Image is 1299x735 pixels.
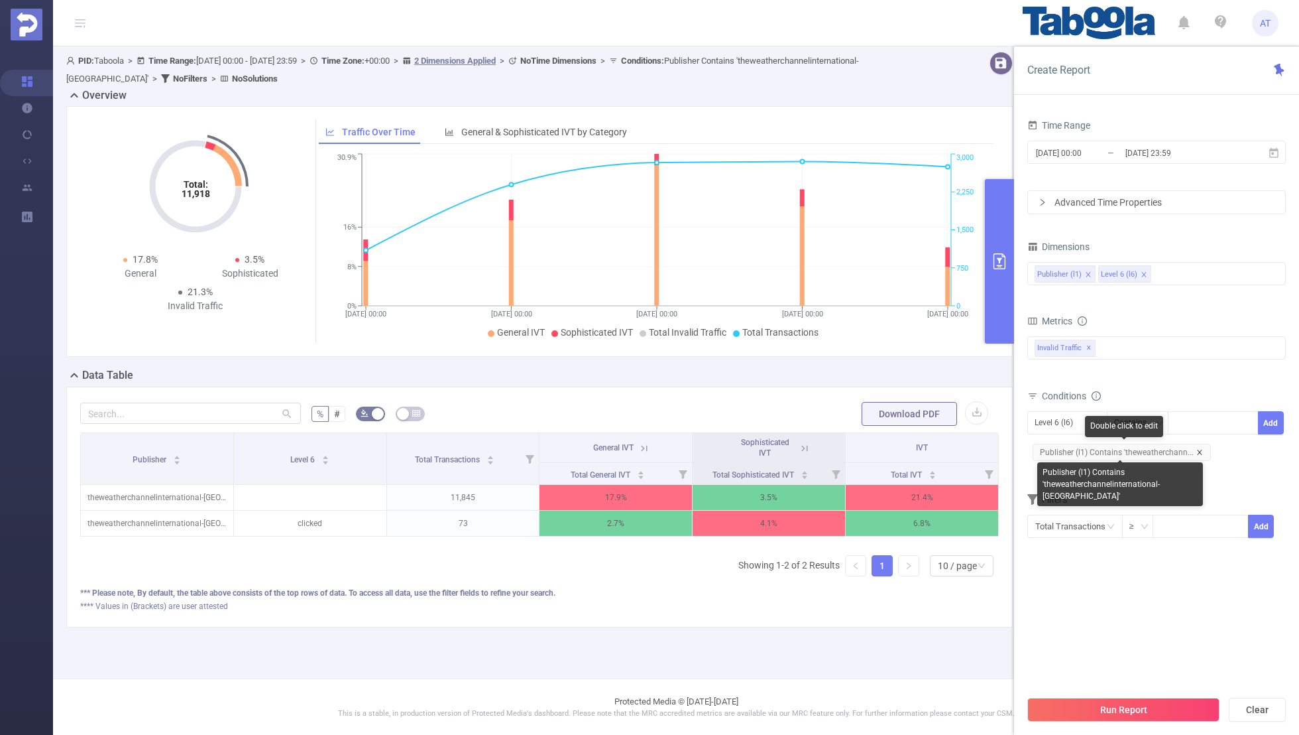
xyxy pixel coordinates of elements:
img: Protected Media [11,9,42,40]
span: Metrics [1027,316,1072,326]
li: Showing 1-2 of 2 Results [738,555,840,576]
span: Total Invalid Traffic [649,327,726,338]
i: icon: bar-chart [445,127,454,137]
div: Invalid Traffic [141,299,251,313]
b: No Filters [173,74,207,84]
div: General [85,267,196,281]
a: 1 [872,556,892,576]
i: icon: left [852,562,860,570]
tspan: 11,918 [181,188,209,199]
b: Conditions : [621,56,664,66]
b: No Solutions [232,74,278,84]
tspan: [DATE] 00:00 [490,310,532,318]
tspan: 16% [343,224,357,232]
p: 21.4% [846,485,998,510]
span: Total Transactions [742,327,819,338]
b: Time Range: [148,56,196,66]
tspan: 8% [347,263,357,271]
span: Sophisticated IVT [741,438,789,458]
i: icon: caret-up [929,469,936,473]
tspan: 750 [956,264,968,273]
tspan: 3,000 [956,154,974,163]
i: icon: table [412,409,420,417]
button: Add [1258,411,1284,434]
b: No Time Dimensions [520,56,596,66]
p: theweatherchannelinternational-[GEOGRAPHIC_DATA] [81,485,233,510]
p: This is a stable, in production version of Protected Media's dashboard. Please note that the MRC ... [86,708,1266,720]
tspan: [DATE] 00:00 [781,310,822,318]
i: icon: right [1039,198,1046,206]
span: Dimensions [1027,241,1090,252]
b: PID: [78,56,94,66]
li: Next Page [898,555,919,576]
tspan: [DATE] 00:00 [345,310,386,318]
div: Sophisticated [196,267,306,281]
input: Start date [1035,144,1142,162]
span: ✕ [1086,340,1092,356]
span: Publisher (l1) Contains 'theweatherchann... [1033,444,1211,461]
button: Clear [1229,698,1286,722]
i: Filter menu [826,463,845,484]
input: End date [1124,144,1231,162]
li: Publisher (l1) [1035,265,1096,283]
li: 1 [872,555,893,576]
span: IVT [916,443,928,452]
div: Sort [929,469,936,477]
i: Filter menu [520,433,539,484]
div: **** Values in (Brackets) are user attested [80,600,999,612]
span: Create Report [1027,64,1090,76]
p: 73 [387,511,539,536]
i: icon: caret-up [486,454,494,458]
p: 2.7% [539,511,692,536]
li: Level 6 (l6) [1098,265,1151,283]
span: 17.8% [133,254,158,265]
span: Publisher [133,455,168,464]
i: icon: caret-down [929,474,936,478]
p: 17.9% [539,485,692,510]
i: icon: caret-down [801,474,809,478]
span: Taboola [DATE] 00:00 - [DATE] 23:59 +00:00 [66,56,859,84]
span: > [390,56,402,66]
b: Time Zone: [321,56,365,66]
div: Publisher (l1) [1037,266,1082,283]
div: Level 6 (l6) [1035,412,1082,434]
i: icon: line-chart [325,127,335,137]
span: Total General IVT [571,470,632,480]
div: Sort [637,469,645,477]
span: General IVT [497,327,545,338]
i: Filter menu [980,463,998,484]
span: # [334,409,340,419]
span: 3.5% [245,254,264,265]
i: icon: caret-up [174,454,181,458]
i: icon: info-circle [1092,391,1101,401]
span: Sophisticated IVT [561,327,633,338]
i: icon: bg-colors [361,409,368,417]
div: ≥ [1129,515,1143,537]
div: Contains [1114,412,1156,434]
div: Double click to edit [1085,416,1163,437]
span: Traffic Over Time [342,127,416,137]
span: Total Transactions [415,455,482,464]
i: icon: close [1196,449,1203,456]
i: icon: caret-up [801,469,809,473]
footer: Protected Media © [DATE]-[DATE] [53,679,1299,735]
p: 11,845 [387,485,539,510]
div: Sort [801,469,809,477]
i: icon: caret-down [637,474,644,478]
h2: Overview [82,88,127,103]
span: > [496,56,508,66]
span: General IVT [593,443,634,452]
tspan: [DATE] 00:00 [927,310,968,318]
div: Sort [321,454,329,462]
i: icon: caret-down [486,459,494,463]
p: 3.5% [693,485,845,510]
i: icon: info-circle [1078,316,1087,326]
i: icon: down [978,562,986,571]
span: Total IVT [891,470,924,480]
i: icon: caret-down [174,459,181,463]
tspan: Total: [183,179,207,190]
p: 4.1% [693,511,845,536]
i: Filter menu [673,463,692,484]
span: Total Sophisticated IVT [712,470,796,480]
span: > [148,74,161,84]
